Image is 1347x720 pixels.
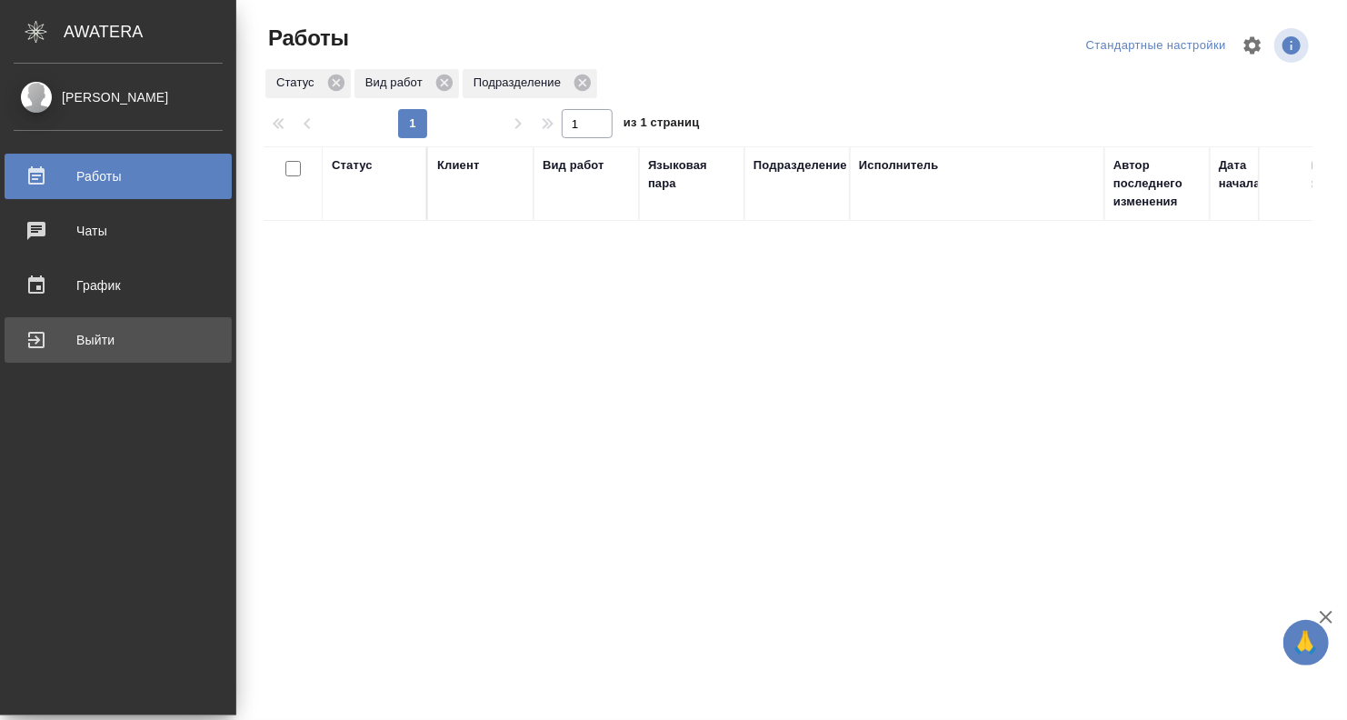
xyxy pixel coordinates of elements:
div: AWATERA [64,14,236,50]
div: Исполнитель [859,156,939,175]
span: Работы [264,24,349,53]
span: 🙏 [1291,624,1322,662]
div: Чаты [14,217,223,245]
p: Подразделение [474,74,567,92]
div: Подразделение [463,69,597,98]
span: из 1 страниц [624,112,700,138]
div: split button [1082,32,1231,60]
p: Вид работ [365,74,429,92]
div: Вид работ [354,69,459,98]
p: Статус [276,74,321,92]
div: Статус [332,156,373,175]
div: Дата начала [1219,156,1273,193]
a: Работы [5,154,232,199]
span: Настроить таблицу [1231,24,1274,67]
a: Выйти [5,317,232,363]
div: Языковая пара [648,156,735,193]
div: Вид работ [543,156,604,175]
div: Клиент [437,156,479,175]
button: 🙏 [1283,620,1329,665]
div: Автор последнего изменения [1113,156,1201,211]
div: Статус [265,69,351,98]
a: Чаты [5,208,232,254]
a: График [5,263,232,308]
div: [PERSON_NAME] [14,87,223,107]
div: Работы [14,163,223,190]
div: Подразделение [753,156,847,175]
span: Посмотреть информацию [1274,28,1312,63]
div: График [14,272,223,299]
div: Выйти [14,326,223,354]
